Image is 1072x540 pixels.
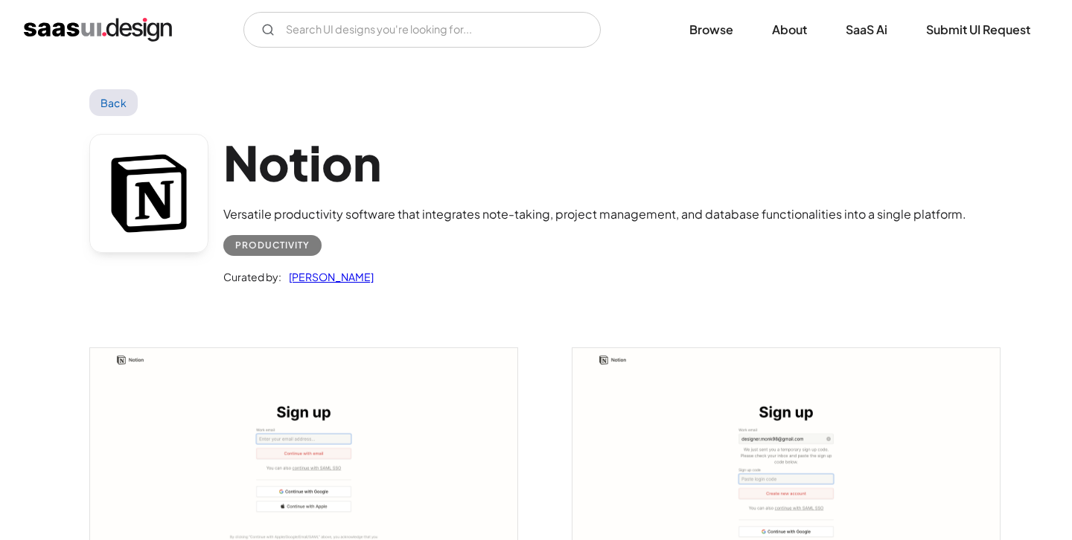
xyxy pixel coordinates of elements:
[281,268,374,286] a: [PERSON_NAME]
[243,12,601,48] form: Email Form
[223,205,966,223] div: Versatile productivity software that integrates note-taking, project management, and database fun...
[671,13,751,46] a: Browse
[908,13,1048,46] a: Submit UI Request
[89,89,138,116] a: Back
[235,237,310,254] div: Productivity
[243,12,601,48] input: Search UI designs you're looking for...
[223,268,281,286] div: Curated by:
[223,134,966,191] h1: Notion
[828,13,905,46] a: SaaS Ai
[754,13,825,46] a: About
[24,18,172,42] a: home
